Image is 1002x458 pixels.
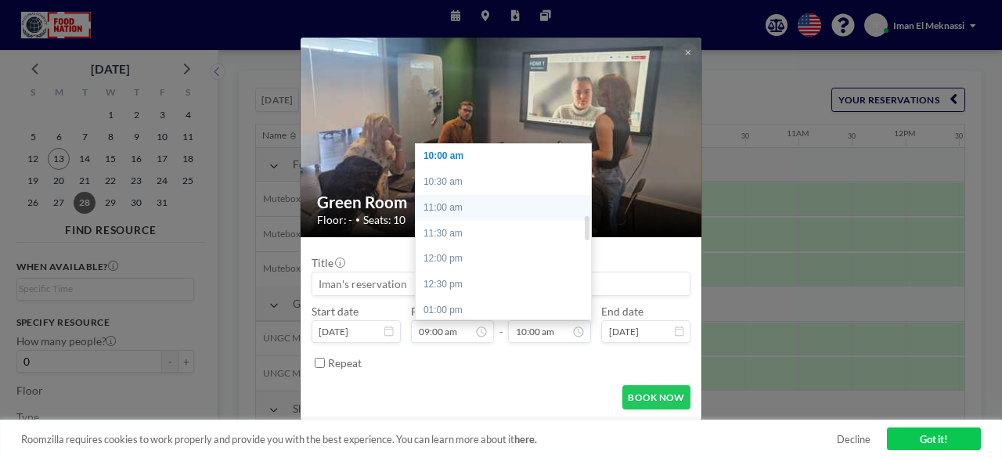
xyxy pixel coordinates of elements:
div: 10:00 am [416,143,599,169]
span: Seats: 10 [363,213,405,226]
span: Floor: - [317,213,352,226]
div: 01:00 pm [416,298,599,323]
span: - [499,309,503,339]
a: Decline [837,433,870,445]
span: • [355,215,360,225]
button: BOOK NOW [622,385,691,409]
div: 11:30 am [416,221,599,247]
label: Repeat [328,356,362,370]
span: Roomzilla requires cookies to work properly and provide you with the best experience. You can lea... [21,433,837,445]
label: Title [312,256,344,269]
label: From [411,305,437,318]
div: 12:30 pm [416,272,599,298]
input: Iman's reservation [312,272,690,295]
div: 10:30 am [416,169,599,195]
h2: Green Room [317,193,687,213]
label: Start date [312,305,359,318]
a: here. [514,433,537,445]
label: End date [601,305,643,318]
div: 11:00 am [416,195,599,221]
div: 12:00 pm [416,246,599,272]
a: Got it! [887,427,981,451]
